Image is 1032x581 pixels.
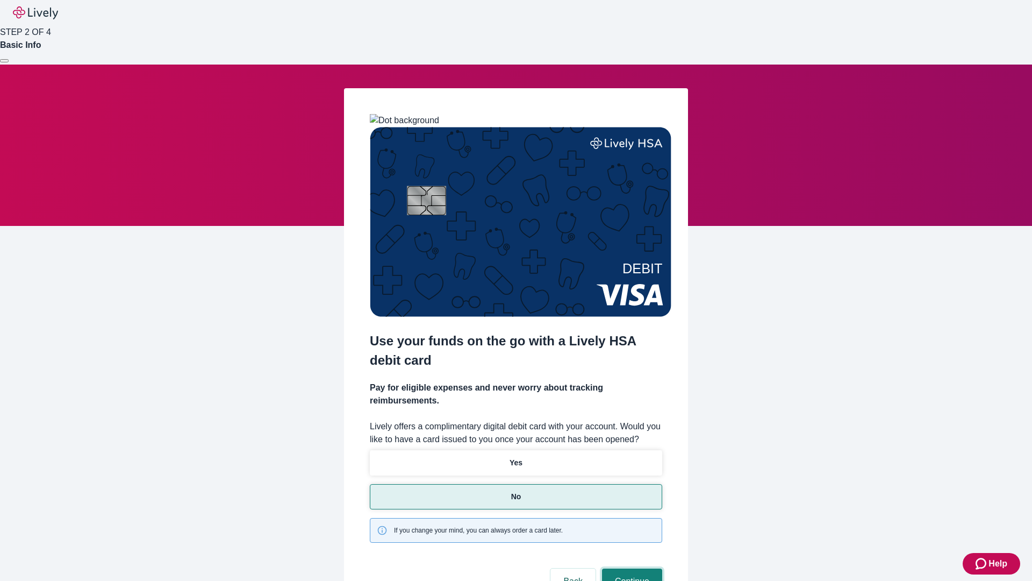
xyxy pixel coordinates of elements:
p: Yes [510,457,522,469]
span: Help [988,557,1007,570]
button: Zendesk support iconHelp [963,553,1020,575]
label: Lively offers a complimentary digital debit card with your account. Would you like to have a card... [370,420,662,446]
span: If you change your mind, you can always order a card later. [394,526,563,535]
img: Debit card [370,127,671,317]
img: Dot background [370,114,439,127]
img: Lively [13,6,58,19]
button: Yes [370,450,662,476]
svg: Zendesk support icon [976,557,988,570]
h4: Pay for eligible expenses and never worry about tracking reimbursements. [370,381,662,407]
p: No [511,491,521,502]
h2: Use your funds on the go with a Lively HSA debit card [370,331,662,370]
button: No [370,484,662,509]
